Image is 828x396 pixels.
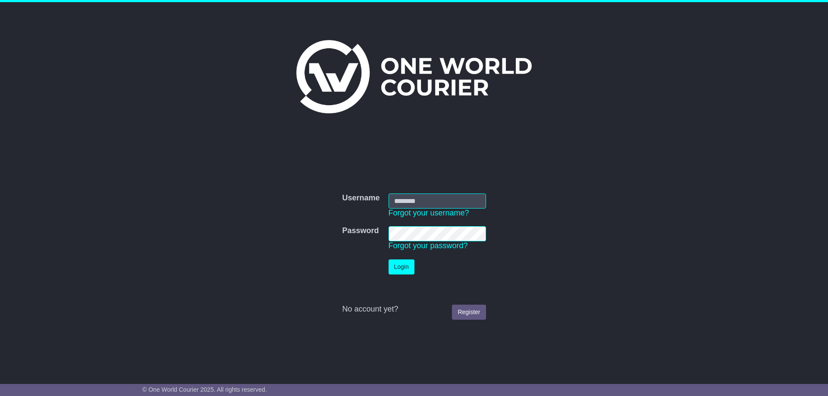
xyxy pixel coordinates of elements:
img: One World [296,40,532,113]
a: Forgot your password? [389,241,468,250]
a: Forgot your username? [389,209,469,217]
a: Register [452,305,486,320]
label: Password [342,226,379,236]
label: Username [342,193,379,203]
span: © One World Courier 2025. All rights reserved. [142,386,267,393]
button: Login [389,259,414,274]
div: No account yet? [342,305,486,314]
